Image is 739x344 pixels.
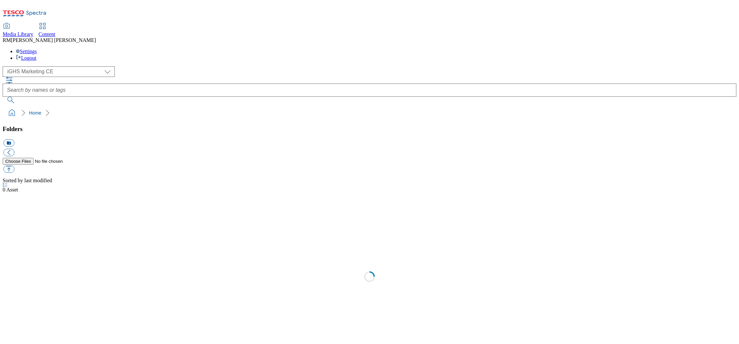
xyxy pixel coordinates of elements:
span: Asset [3,187,18,192]
nav: breadcrumb [3,107,736,119]
span: 0 [3,187,6,192]
span: Sorted by last modified [3,178,52,183]
a: home [7,108,17,118]
span: Content [39,31,55,37]
input: Search by names or tags [3,84,736,97]
a: Settings [16,49,37,54]
a: Home [29,110,41,116]
h3: Folders [3,125,736,133]
span: [PERSON_NAME] [PERSON_NAME] [11,37,96,43]
a: Content [39,23,55,37]
a: Media Library [3,23,33,37]
a: Logout [16,55,36,61]
span: Media Library [3,31,33,37]
span: RM [3,37,11,43]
